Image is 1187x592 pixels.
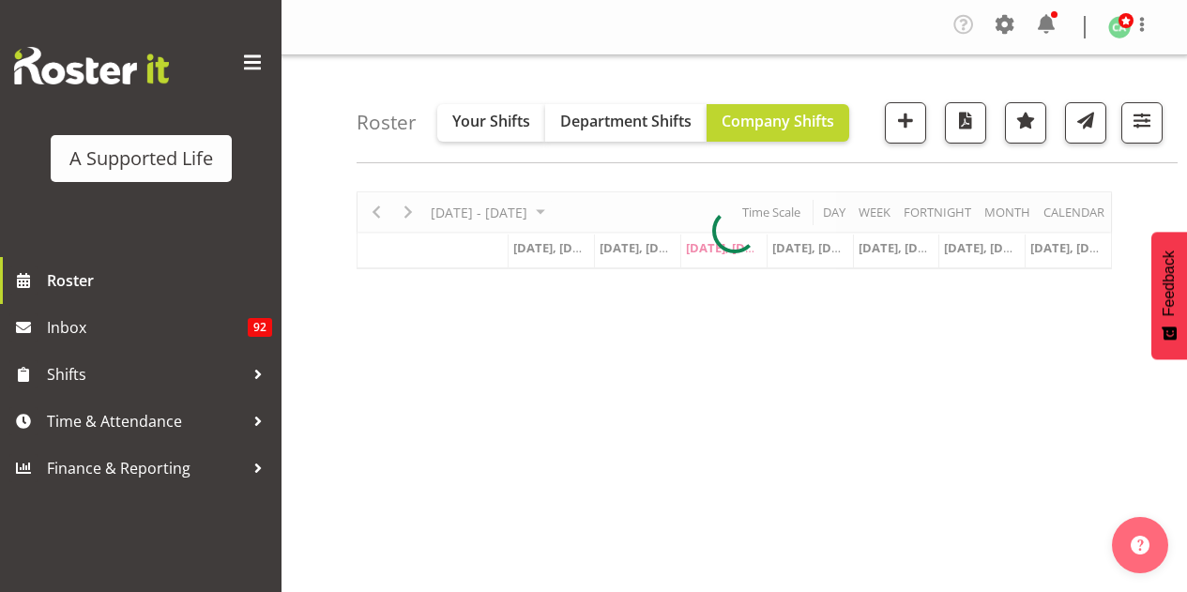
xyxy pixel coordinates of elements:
[357,112,417,133] h4: Roster
[47,407,244,435] span: Time & Attendance
[47,266,272,295] span: Roster
[1131,536,1149,554] img: help-xxl-2.png
[1121,102,1163,144] button: Filter Shifts
[248,318,272,337] span: 92
[47,360,244,388] span: Shifts
[14,47,169,84] img: Rosterit website logo
[47,313,248,342] span: Inbox
[560,111,692,131] span: Department Shifts
[437,104,545,142] button: Your Shifts
[69,144,213,173] div: A Supported Life
[1108,16,1131,38] img: claudia-ainscow5815.jpg
[945,102,986,144] button: Download a PDF of the roster according to the set date range.
[722,111,834,131] span: Company Shifts
[1161,250,1178,316] span: Feedback
[452,111,530,131] span: Your Shifts
[545,104,707,142] button: Department Shifts
[1005,102,1046,144] button: Highlight an important date within the roster.
[885,102,926,144] button: Add a new shift
[47,454,244,482] span: Finance & Reporting
[1065,102,1106,144] button: Send a list of all shifts for the selected filtered period to all rostered employees.
[707,104,849,142] button: Company Shifts
[1151,232,1187,359] button: Feedback - Show survey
